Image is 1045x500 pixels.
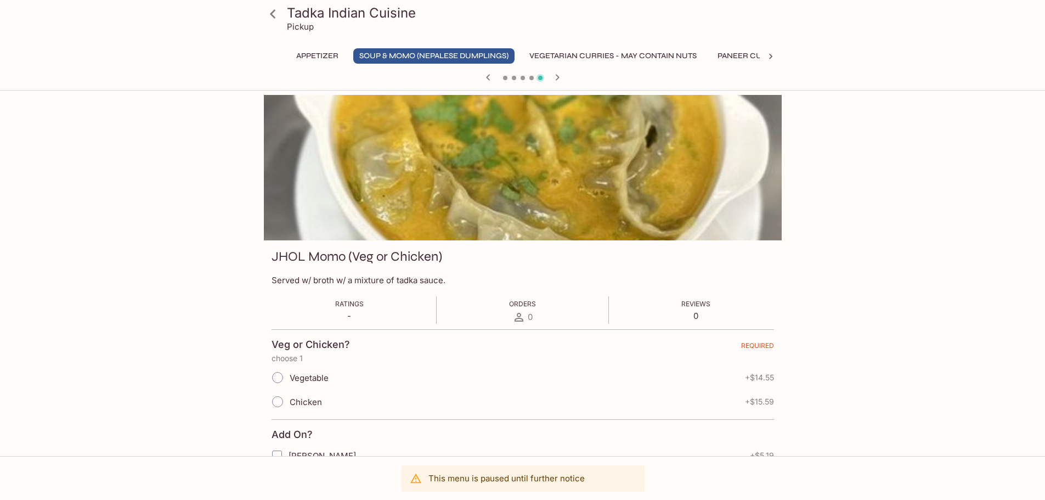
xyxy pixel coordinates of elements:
[287,4,777,21] h3: Tadka Indian Cuisine
[272,248,442,265] h3: JHOL Momo (Veg or Chicken)
[528,312,533,322] span: 0
[290,373,329,383] span: Vegetable
[745,373,774,382] span: + $14.55
[523,48,703,64] button: Vegetarian Curries - may contain nuts
[290,48,344,64] button: Appetizer
[428,473,585,484] p: This menu is paused until further notice
[750,451,774,460] span: + $5.19
[335,300,364,308] span: Ratings
[289,451,356,461] span: [PERSON_NAME]
[745,397,774,406] span: + $15.59
[335,311,364,321] p: -
[287,21,314,32] p: Pickup
[681,311,710,321] p: 0
[353,48,515,64] button: Soup & Momo (Nepalese Dumplings)
[681,300,710,308] span: Reviews
[272,339,350,351] h4: Veg or Chicken?
[272,429,313,441] h4: Add On?
[290,397,322,407] span: Chicken
[741,341,774,354] span: REQUIRED
[272,275,774,285] p: Served w/ broth w/ a mixture of tadka sauce.
[509,300,536,308] span: Orders
[272,354,774,363] p: choose 1
[711,48,790,64] button: Paneer Curries
[264,95,782,240] div: JHOL Momo (Veg or Chicken)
